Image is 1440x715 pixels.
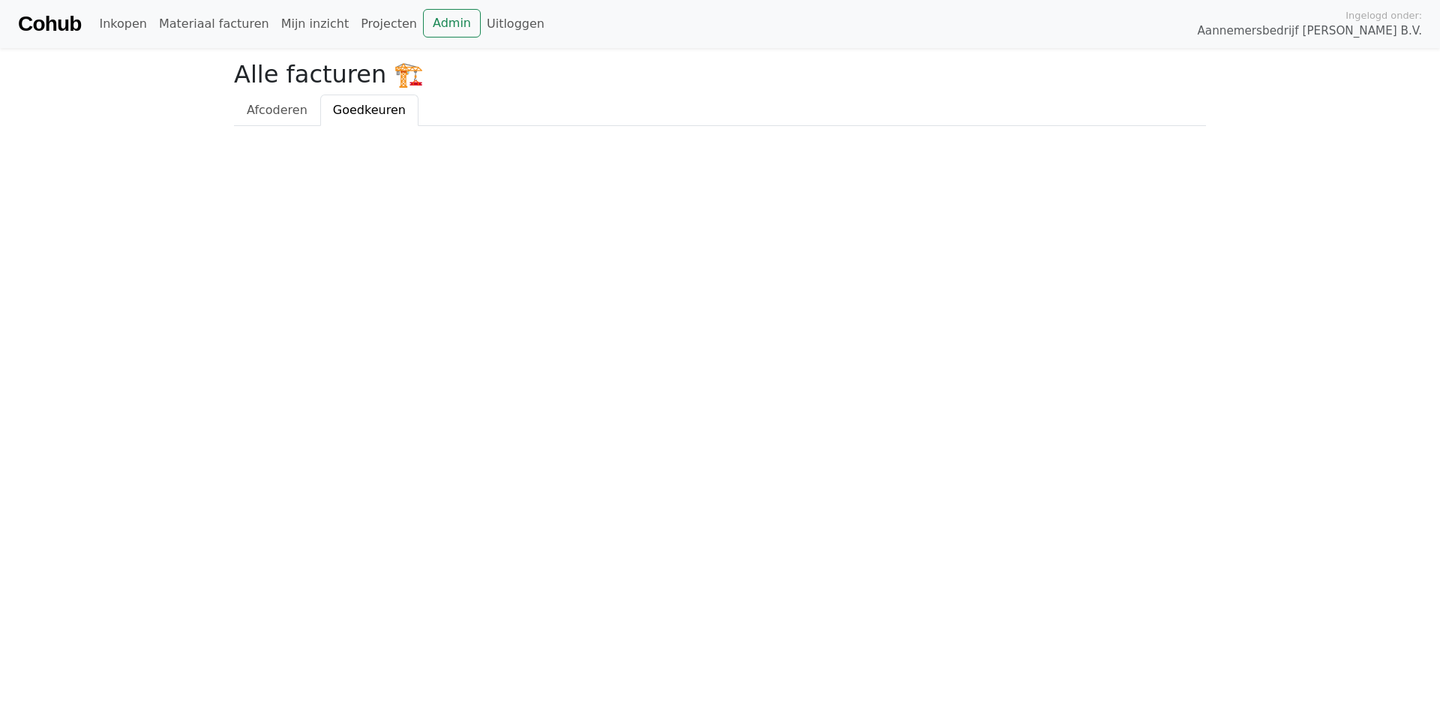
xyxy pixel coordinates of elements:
span: Aannemersbedrijf [PERSON_NAME] B.V. [1197,23,1422,40]
span: Afcoderen [247,103,307,117]
a: Admin [423,9,481,38]
h2: Alle facturen 🏗️ [234,60,1206,89]
span: Goedkeuren [333,103,406,117]
a: Inkopen [93,9,152,39]
a: Cohub [18,6,81,42]
a: Materiaal facturen [153,9,275,39]
a: Uitloggen [481,9,550,39]
a: Afcoderen [234,95,320,126]
a: Projecten [355,9,423,39]
a: Mijn inzicht [275,9,355,39]
span: Ingelogd onder: [1345,8,1422,23]
a: Goedkeuren [320,95,418,126]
